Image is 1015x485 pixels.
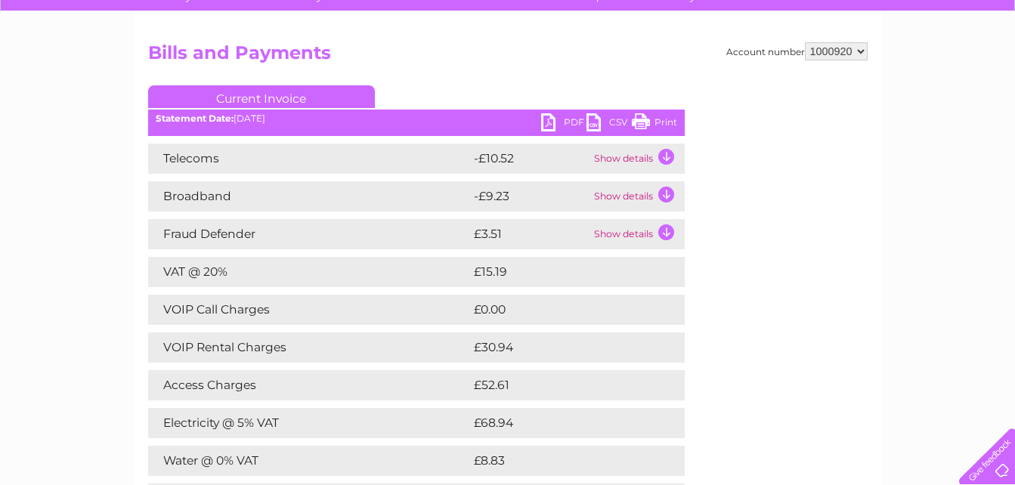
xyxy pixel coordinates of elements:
[590,181,685,212] td: Show details
[470,295,650,325] td: £0.00
[148,332,470,363] td: VOIP Rental Charges
[36,39,113,85] img: logo.png
[148,85,375,108] a: Current Invoice
[148,113,685,124] div: [DATE]
[151,8,865,73] div: Clear Business is a trading name of Verastar Limited (registered in [GEOGRAPHIC_DATA] No. 3667643...
[470,219,590,249] td: £3.51
[470,370,653,400] td: £52.61
[470,181,590,212] td: -£9.23
[148,144,470,174] td: Telecoms
[156,113,234,124] b: Statement Date:
[148,219,470,249] td: Fraud Defender
[914,64,952,76] a: Contact
[470,408,655,438] td: £68.94
[470,144,590,174] td: -£10.52
[586,113,632,135] a: CSV
[829,64,874,76] a: Telecoms
[148,295,470,325] td: VOIP Call Charges
[148,370,470,400] td: Access Charges
[470,257,651,287] td: £15.19
[726,42,868,60] div: Account number
[148,181,470,212] td: Broadband
[470,332,655,363] td: £30.94
[148,446,470,476] td: Water @ 0% VAT
[787,64,820,76] a: Energy
[148,408,470,438] td: Electricity @ 5% VAT
[541,113,586,135] a: PDF
[632,113,677,135] a: Print
[148,257,470,287] td: VAT @ 20%
[590,219,685,249] td: Show details
[590,144,685,174] td: Show details
[749,64,778,76] a: Water
[730,8,834,26] a: 0333 014 3131
[470,446,649,476] td: £8.83
[883,64,905,76] a: Blog
[965,64,1001,76] a: Log out
[148,42,868,71] h2: Bills and Payments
